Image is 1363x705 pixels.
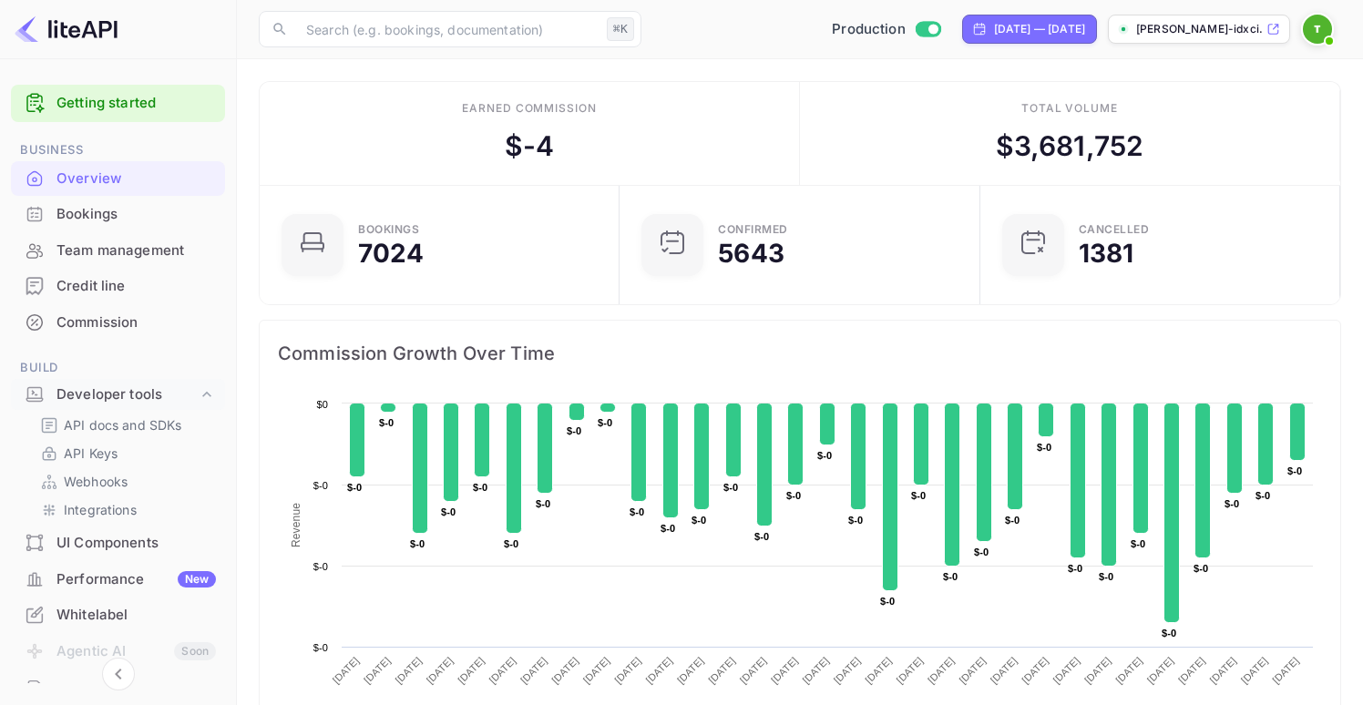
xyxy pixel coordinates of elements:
p: API Keys [64,444,118,463]
div: Commission [56,312,216,333]
div: Integrations [33,496,218,523]
div: API docs and SDKs [33,412,218,438]
a: Integrations [40,500,210,519]
text: $-0 [441,506,456,517]
div: Credit line [56,276,216,297]
div: $ -4 [505,126,554,167]
text: [DATE] [518,655,549,686]
text: [DATE] [1270,655,1301,686]
a: PerformanceNew [11,562,225,596]
div: Getting started [11,85,225,122]
div: Team management [11,233,225,269]
text: $-0 [848,515,863,526]
text: $-0 [410,538,425,549]
span: Commission Growth Over Time [278,339,1322,368]
text: [DATE] [1050,655,1081,686]
a: Whitelabel [11,598,225,631]
text: [DATE] [1176,655,1207,686]
p: Integrations [64,500,137,519]
text: $-0 [1037,442,1051,453]
a: UI Components [11,526,225,559]
text: [DATE] [1082,655,1113,686]
span: Build [11,358,225,378]
text: [DATE] [362,655,393,686]
a: Bookings [11,197,225,230]
div: CANCELLED [1079,224,1150,235]
div: [DATE] — [DATE] [994,21,1085,37]
div: Webhooks [33,468,218,495]
text: [DATE] [456,655,487,686]
div: Overview [11,161,225,197]
a: Team management [11,233,225,267]
text: $-0 [943,571,958,582]
button: Collapse navigation [102,658,135,690]
div: New [178,571,216,587]
text: $-0 [1225,498,1239,509]
text: [DATE] [643,655,674,686]
div: $ 3,681,752 [996,126,1144,167]
text: $-0 [911,490,926,501]
div: Bookings [56,204,216,225]
div: Click to change the date range period [962,15,1097,44]
div: Commission [11,305,225,341]
text: $-0 [313,561,328,572]
text: [DATE] [863,655,894,686]
text: [DATE] [738,655,769,686]
text: $0 [316,399,328,410]
a: Webhooks [40,472,210,491]
p: [PERSON_NAME]-idxci.nuit... [1136,21,1263,37]
text: $-0 [786,490,801,501]
div: 5643 [718,240,784,266]
text: $-0 [313,480,328,491]
text: [DATE] [800,655,831,686]
div: Bookings [358,224,419,235]
a: API Logs [11,671,225,705]
text: $-0 [504,538,518,549]
text: $-0 [1099,571,1113,582]
text: [DATE] [706,655,737,686]
text: [DATE] [989,655,1020,686]
text: $-0 [347,482,362,493]
img: TBO [1303,15,1332,44]
text: [DATE] [393,655,424,686]
p: API docs and SDKs [64,415,182,434]
div: API Logs [56,679,216,700]
input: Search (e.g. bookings, documentation) [295,11,600,47]
a: Getting started [56,93,216,114]
div: Bookings [11,197,225,232]
text: $-0 [974,547,989,557]
text: [DATE] [957,655,988,686]
text: [DATE] [425,655,456,686]
a: API docs and SDKs [40,415,210,434]
text: [DATE] [331,655,362,686]
text: $-0 [817,450,832,461]
text: $-0 [630,506,644,517]
text: $-0 [1068,563,1082,574]
div: Team management [56,240,216,261]
span: Business [11,140,225,160]
text: $-0 [692,515,706,526]
div: Overview [56,169,216,189]
text: $-0 [1162,628,1176,639]
text: $-0 [1194,563,1208,574]
p: Webhooks [64,472,128,491]
a: API Keys [40,444,210,463]
text: [DATE] [1207,655,1238,686]
div: Earned commission [462,100,597,117]
text: [DATE] [926,655,957,686]
div: UI Components [56,533,216,554]
text: $-0 [1131,538,1145,549]
text: [DATE] [581,655,612,686]
text: $-0 [723,482,738,493]
text: $-0 [598,417,612,428]
div: Developer tools [56,384,198,405]
text: $-0 [1255,490,1270,501]
text: $-0 [1005,515,1020,526]
text: $-0 [536,498,550,509]
text: [DATE] [675,655,706,686]
a: Commission [11,305,225,339]
text: [DATE] [612,655,643,686]
text: Revenue [290,503,302,547]
div: PerformanceNew [11,562,225,598]
div: UI Components [11,526,225,561]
